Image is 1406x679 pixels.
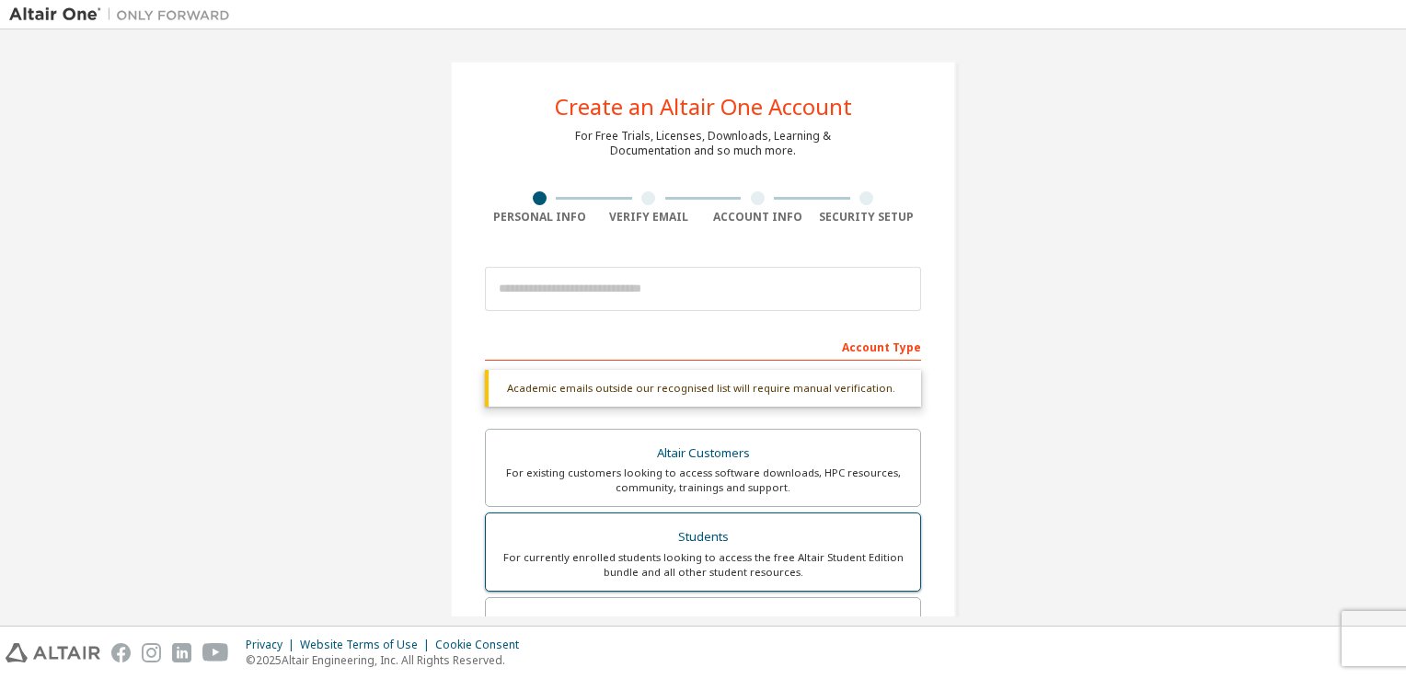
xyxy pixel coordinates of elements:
img: instagram.svg [142,643,161,662]
div: Personal Info [485,210,594,224]
div: For existing customers looking to access software downloads, HPC resources, community, trainings ... [497,466,909,495]
div: Website Terms of Use [300,638,435,652]
div: For Free Trials, Licenses, Downloads, Learning & Documentation and so much more. [575,129,831,158]
div: Faculty [497,609,909,635]
img: youtube.svg [202,643,229,662]
img: facebook.svg [111,643,131,662]
div: For currently enrolled students looking to access the free Altair Student Edition bundle and all ... [497,550,909,580]
img: Altair One [9,6,239,24]
div: Cookie Consent [435,638,530,652]
div: Security Setup [812,210,922,224]
div: Academic emails outside our recognised list will require manual verification. [485,370,921,407]
div: Privacy [246,638,300,652]
div: Altair Customers [497,441,909,466]
div: Students [497,524,909,550]
img: linkedin.svg [172,643,191,662]
p: © 2025 Altair Engineering, Inc. All Rights Reserved. [246,652,530,668]
img: altair_logo.svg [6,643,100,662]
div: Create an Altair One Account [555,96,852,118]
div: Verify Email [594,210,704,224]
div: Account Info [703,210,812,224]
div: Account Type [485,331,921,361]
